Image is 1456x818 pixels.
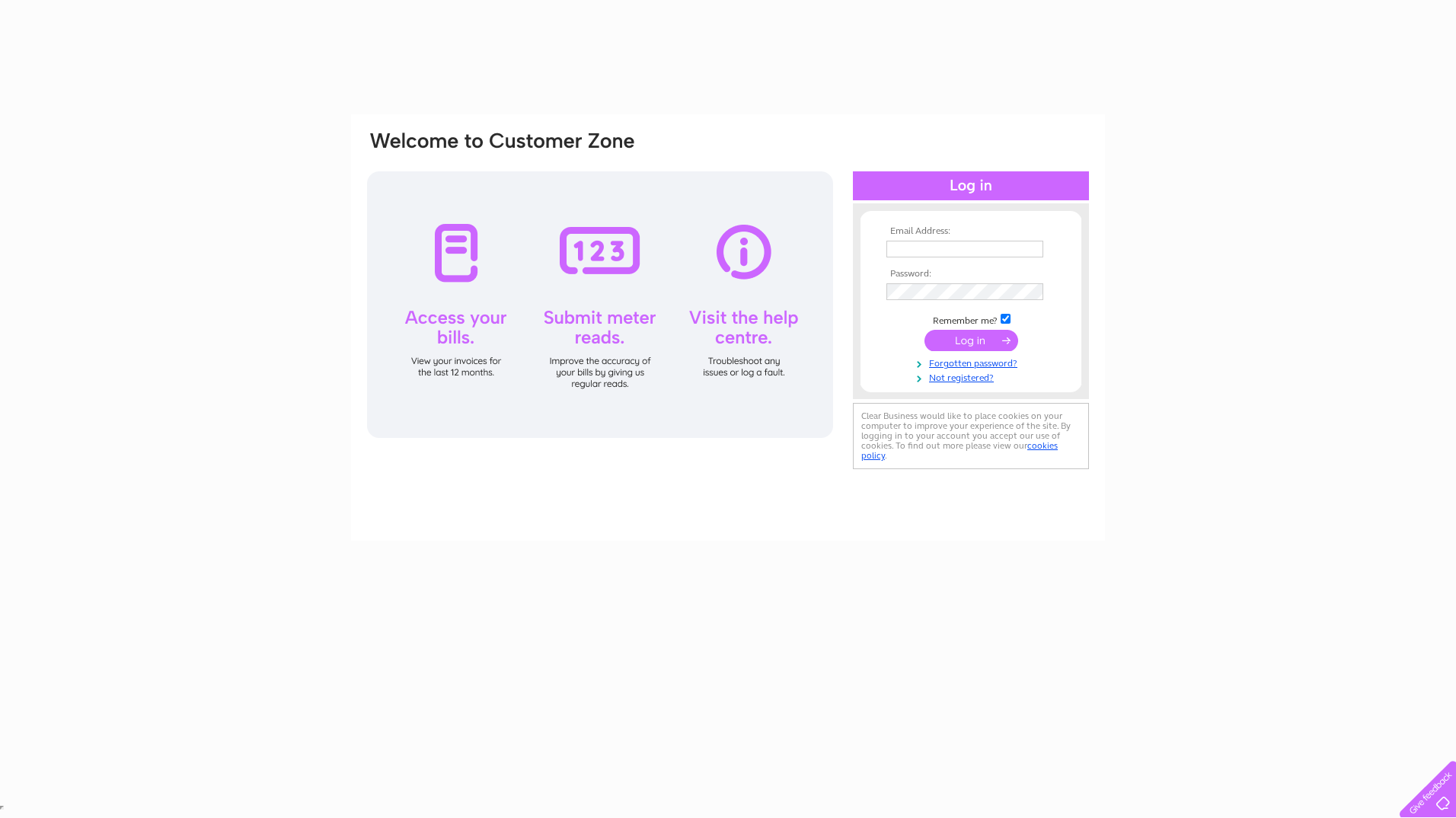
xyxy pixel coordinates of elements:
input: Submit [924,330,1018,351]
a: cookies policy [861,440,1058,461]
a: Not registered? [886,369,1059,384]
a: Forgotten password? [886,355,1059,369]
th: Email Address: [883,226,1059,237]
th: Password: [883,269,1059,280]
div: Clear Business would like to place cookies on your computer to improve your experience of the sit... [853,403,1089,469]
td: Remember me? [883,312,1059,327]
